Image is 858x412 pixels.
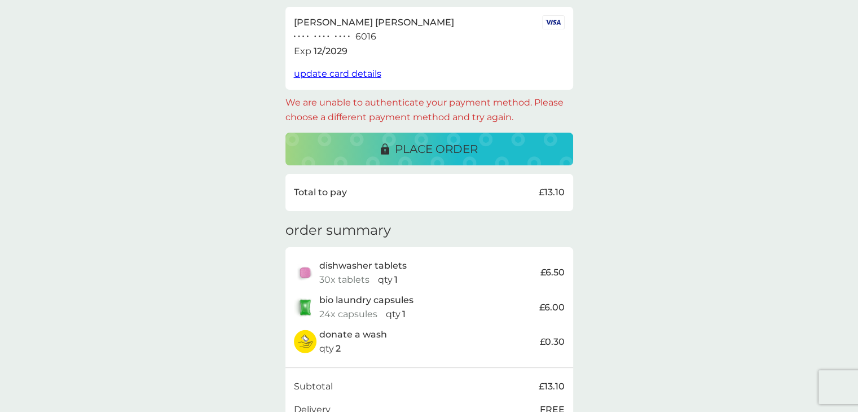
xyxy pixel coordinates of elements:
p: ● [302,34,305,40]
p: ● [327,34,329,40]
p: place order [395,140,478,158]
p: 1 [402,307,406,322]
p: 12 / 2029 [314,44,347,59]
p: £6.00 [539,300,565,315]
p: ● [306,34,309,40]
p: We are unable to authenticate your payment method. Please choose a different payment method and t... [285,95,573,124]
p: Total to pay [294,185,347,200]
p: 2 [336,341,341,356]
h3: order summary [285,222,391,239]
p: £6.50 [540,265,565,280]
p: £0.30 [540,335,565,349]
p: donate a wash [319,327,387,342]
p: ● [314,34,316,40]
p: Exp [294,44,311,59]
p: ● [298,34,300,40]
p: 1 [394,273,398,287]
p: ● [319,34,321,40]
p: bio laundry capsules [319,293,413,308]
p: qty [386,307,401,322]
p: dishwasher tablets [319,258,407,273]
p: qty [319,341,334,356]
p: ● [323,34,325,40]
p: [PERSON_NAME] [PERSON_NAME] [294,15,454,30]
p: £13.10 [539,185,565,200]
p: Subtotal [294,379,333,394]
p: 30x tablets [319,273,369,287]
p: ● [339,34,341,40]
p: ● [344,34,346,40]
p: qty [378,273,393,287]
p: 24x capsules [319,307,377,322]
p: 6016 [355,29,376,44]
button: update card details [294,67,381,81]
span: update card details [294,68,381,79]
p: ● [347,34,350,40]
p: ● [335,34,337,40]
button: place order [285,133,573,165]
p: ● [294,34,296,40]
p: £13.10 [539,379,565,394]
